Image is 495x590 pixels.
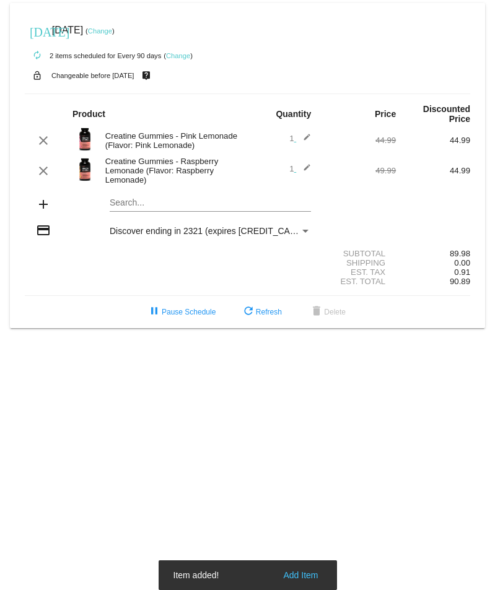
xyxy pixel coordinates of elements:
div: 44.99 [396,136,470,145]
a: Change [166,52,190,59]
button: Refresh [231,301,292,323]
mat-icon: edit [296,163,311,178]
span: Pause Schedule [147,308,216,316]
mat-icon: clear [36,133,51,148]
button: Delete [299,301,356,323]
mat-icon: pause [147,305,162,319]
small: ( ) [164,52,193,59]
span: Delete [309,308,346,316]
small: 2 items scheduled for Every 90 days [25,52,161,59]
mat-icon: edit [296,133,311,148]
mat-icon: autorenew [30,48,45,63]
button: Pause Schedule [137,301,226,323]
simple-snack-bar: Item added! [173,569,322,581]
span: 0.91 [454,267,470,277]
a: Change [88,27,112,35]
mat-icon: clear [36,163,51,178]
div: Subtotal [322,249,396,258]
strong: Discounted Price [423,104,470,124]
span: Discover ending in 2321 (expires [CREDIT_CARD_DATA]) [110,226,335,236]
mat-icon: live_help [139,67,154,84]
img: Image-1-Creatine-Gummie-Pink-Lemonade-1000x1000-Roman-Berezecky.png [72,127,97,152]
strong: Product [72,109,105,119]
div: Est. Total [322,277,396,286]
mat-icon: [DATE] [30,24,45,38]
mat-icon: add [36,197,51,212]
div: 44.99 [396,166,470,175]
input: Search... [110,198,311,208]
mat-icon: refresh [241,305,256,319]
img: Image-1-Creatine-Gummie-Raspb-Lemonade-1000x1000-Roman-Berezecky.png [72,157,97,182]
div: Creatine Gummies - Raspberry Lemonade (Flavor: Raspberry Lemonade) [99,157,248,184]
span: Refresh [241,308,282,316]
span: 1 [289,164,311,173]
strong: Price [375,109,396,119]
div: Est. Tax [322,267,396,277]
mat-icon: credit_card [36,223,51,238]
span: 0.00 [454,258,470,267]
mat-icon: lock_open [30,67,45,84]
div: 49.99 [322,166,396,175]
div: Creatine Gummies - Pink Lemonade (Flavor: Pink Lemonade) [99,131,248,150]
strong: Quantity [276,109,311,119]
mat-icon: delete [309,305,324,319]
div: 89.98 [396,249,470,258]
span: 1 [289,134,311,143]
small: Changeable before [DATE] [51,72,134,79]
span: 90.89 [450,277,470,286]
mat-select: Payment Method [110,226,311,236]
div: Shipping [322,258,396,267]
button: Add Item [279,569,322,581]
div: 44.99 [322,136,396,145]
small: ( ) [85,27,115,35]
